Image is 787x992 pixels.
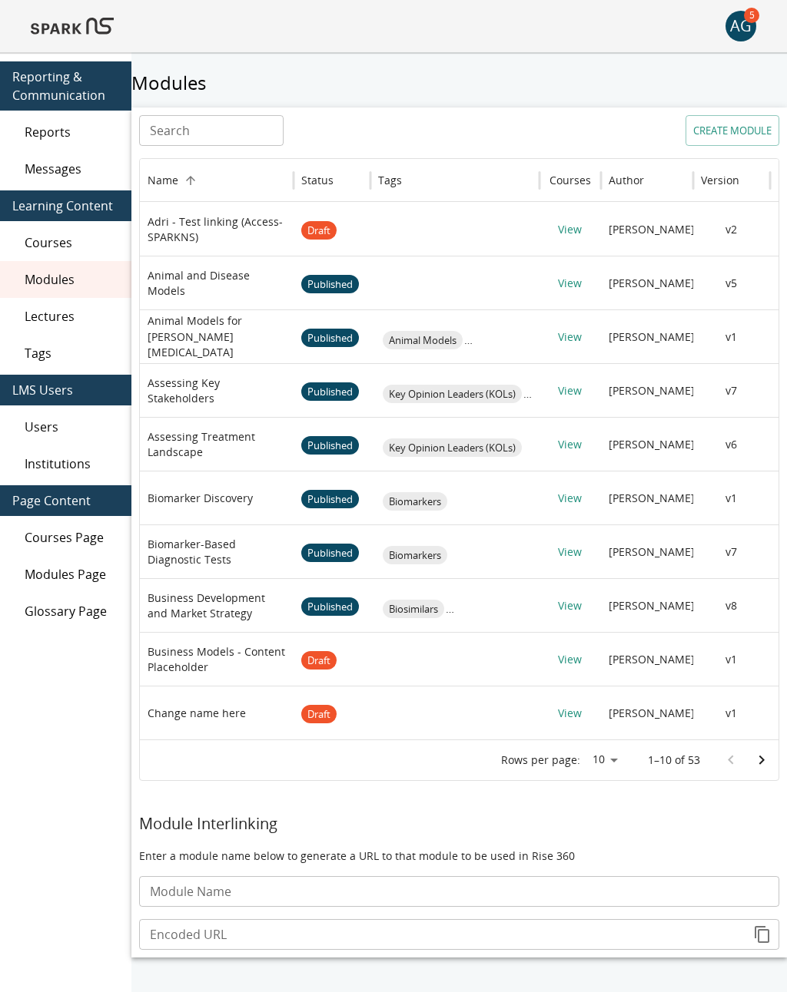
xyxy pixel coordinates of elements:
[301,580,359,633] span: Published
[148,268,286,299] p: Animal and Disease Models
[301,419,359,472] span: Published
[693,471,770,524] div: v1
[558,383,582,398] a: View
[25,418,119,436] span: Users
[558,276,582,290] a: View
[609,222,695,237] p: [PERSON_NAME]
[550,173,591,187] div: Courses
[148,173,178,187] div: Name
[25,455,119,473] span: Institutions
[335,170,357,191] button: Sort
[301,312,359,365] span: Published
[301,634,337,687] span: Draft
[25,344,119,362] span: Tags
[148,644,286,675] p: Business Models - Content Placeholder
[693,632,770,686] div: v1
[609,491,695,506] p: [PERSON_NAME]
[403,170,425,191] button: Sort
[25,565,119,584] span: Modules Page
[301,204,337,257] span: Draft
[139,848,779,864] p: Enter a module name below to generate a URL to that module to be used in Rise 360
[609,706,695,721] p: [PERSON_NAME]
[301,527,359,580] span: Published
[609,437,695,452] p: [PERSON_NAME]
[148,590,286,621] p: Business Development and Market Strategy
[131,71,787,95] h5: Modules
[558,598,582,613] a: View
[25,123,119,141] span: Reports
[148,375,286,406] p: Assessing Key Stakeholders
[301,173,334,187] div: Status
[648,752,700,768] p: 1–10 of 53
[693,202,770,256] div: v2
[726,11,756,41] div: AG
[693,686,770,739] div: v1
[701,173,739,187] div: Version
[148,491,253,506] p: Biomarker Discovery
[378,173,402,187] div: Tags
[744,8,759,23] span: 5
[301,258,359,311] span: Published
[12,197,119,215] span: Learning Content
[148,214,286,245] p: Adri - Test linking (Access-SPARKNS)
[148,313,286,359] p: Animal Models for [PERSON_NAME][MEDICAL_DATA]
[301,473,359,526] span: Published
[148,706,246,721] p: Change name here
[558,652,582,666] a: View
[180,170,201,191] button: Sort
[646,170,667,191] button: Sort
[12,381,119,399] span: LMS Users
[139,812,779,836] h6: Module Interlinking
[693,417,770,471] div: v6
[741,170,762,191] button: Sort
[726,11,756,41] button: account of current user
[12,68,119,104] span: Reporting & Communication
[693,309,770,363] div: v1
[609,544,695,560] p: [PERSON_NAME]
[693,256,770,309] div: v5
[747,919,778,950] button: copy to clipboard
[25,602,119,620] span: Glossary Page
[501,752,580,768] p: Rows per page:
[558,329,582,344] a: View
[25,160,119,178] span: Messages
[586,749,623,771] div: 10
[558,544,582,559] a: View
[558,491,582,505] a: View
[25,270,119,289] span: Modules
[693,524,770,578] div: v7
[609,598,695,613] p: [PERSON_NAME]
[558,222,582,236] a: View
[609,173,644,187] div: Author
[25,528,119,547] span: Courses Page
[148,429,286,460] p: Assessing Treatment Landscape
[301,688,337,741] span: Draft
[25,307,119,326] span: Lectures
[693,363,770,417] div: v7
[558,437,582,451] a: View
[686,115,779,146] button: Create module
[693,578,770,632] div: v8
[12,491,119,510] span: Page Content
[609,383,695,398] p: [PERSON_NAME]
[609,329,695,345] p: [PERSON_NAME]
[746,745,777,775] button: Go to next page
[558,706,582,720] a: View
[609,276,695,291] p: [PERSON_NAME]
[25,233,119,252] span: Courses
[301,365,359,418] span: Published
[148,537,286,567] p: Biomarker-Based Diagnostic Tests
[609,652,695,667] p: [PERSON_NAME]
[31,8,114,45] img: Logo of SPARK at Stanford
